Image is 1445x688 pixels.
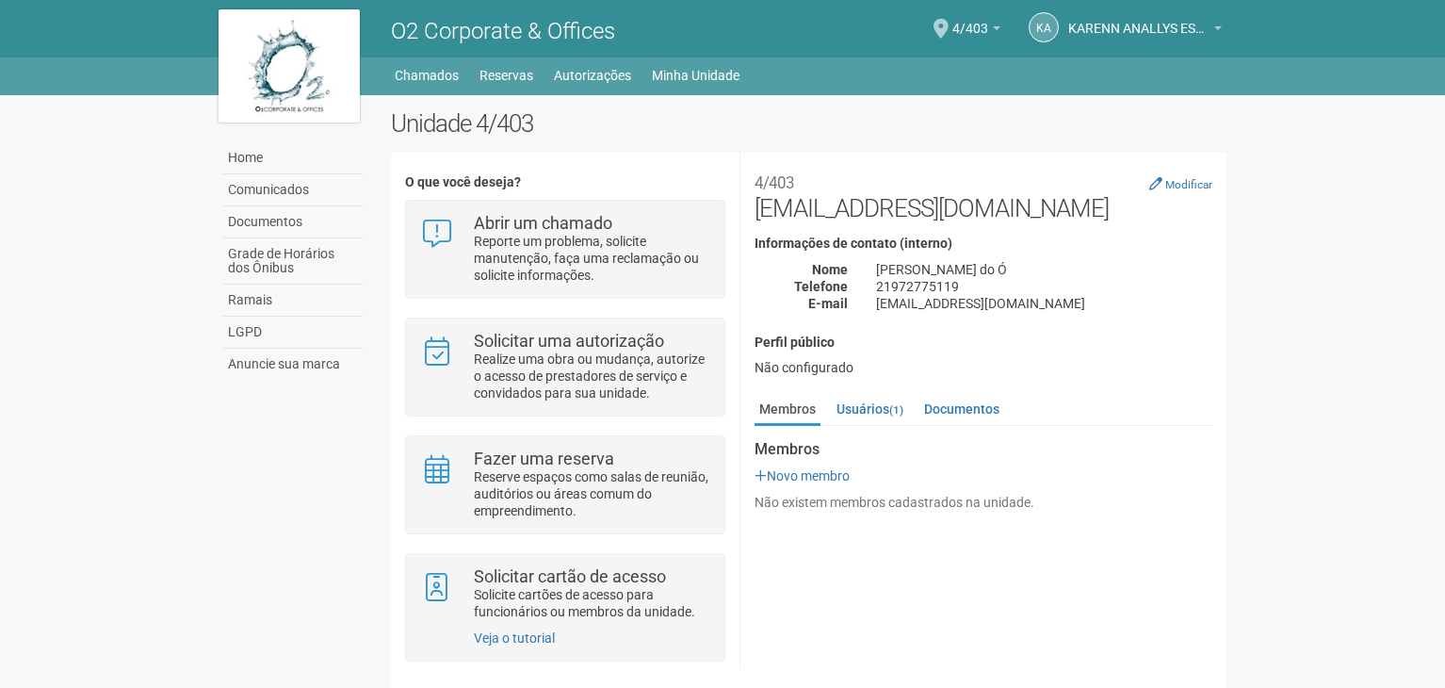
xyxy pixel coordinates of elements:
a: 4/403 [952,24,1000,39]
strong: Solicitar uma autorização [474,331,664,351]
strong: Solicitar cartão de acesso [474,566,666,586]
div: 21972775119 [862,278,1226,295]
strong: Telefone [794,279,848,294]
div: [EMAIL_ADDRESS][DOMAIN_NAME] [862,295,1226,312]
a: Home [223,142,363,174]
a: Documentos [919,395,1004,423]
strong: Fazer uma reserva [474,449,614,468]
p: Realize uma obra ou mudança, autorize o acesso de prestadores de serviço e convidados para sua un... [474,351,710,401]
a: LGPD [223,317,363,349]
a: Abrir um chamado Reporte um problema, solicite manutenção, faça uma reclamação ou solicite inform... [420,215,709,284]
span: 4/403 [952,3,988,36]
h4: O que você deseja? [405,175,724,189]
strong: Membros [755,441,1212,458]
a: Fazer uma reserva Reserve espaços como salas de reunião, auditórios ou áreas comum do empreendime... [420,450,709,519]
a: Autorizações [554,62,631,89]
div: Não existem membros cadastrados na unidade. [755,494,1212,511]
a: Membros [755,395,820,426]
p: Solicite cartões de acesso para funcionários ou membros da unidade. [474,586,710,620]
a: Grade de Horários dos Ônibus [223,238,363,285]
a: KA [1029,12,1059,42]
h4: Informações de contato (interno) [755,237,1212,251]
a: Usuários(1) [832,395,908,423]
small: 4/403 [755,173,794,192]
strong: Abrir um chamado [474,213,612,233]
small: Modificar [1165,178,1212,191]
a: Novo membro [755,468,850,483]
span: KARENN ANALLYS ESTELLA [1068,3,1210,36]
a: Ramais [223,285,363,317]
a: Solicitar cartão de acesso Solicite cartões de acesso para funcionários ou membros da unidade. [420,568,709,620]
strong: E-mail [808,296,848,311]
a: Anuncie sua marca [223,349,363,380]
div: [PERSON_NAME] do Ó [862,261,1226,278]
small: (1) [889,403,903,417]
h2: [EMAIL_ADDRESS][DOMAIN_NAME] [755,166,1212,222]
a: Documentos [223,206,363,238]
span: O2 Corporate & Offices [391,18,615,44]
div: Não configurado [755,359,1212,376]
a: KARENN ANALLYS ESTELLA [1068,24,1222,39]
a: Chamados [395,62,459,89]
p: Reporte um problema, solicite manutenção, faça uma reclamação ou solicite informações. [474,233,710,284]
a: Minha Unidade [652,62,739,89]
a: Comunicados [223,174,363,206]
img: logo.jpg [219,9,360,123]
h2: Unidade 4/403 [391,109,1226,138]
strong: Nome [812,262,848,277]
a: Veja o tutorial [474,631,555,646]
p: Reserve espaços como salas de reunião, auditórios ou áreas comum do empreendimento. [474,468,710,519]
a: Solicitar uma autorização Realize uma obra ou mudança, autorize o acesso de prestadores de serviç... [420,333,709,401]
h4: Perfil público [755,336,1212,350]
a: Reservas [479,62,533,89]
a: Modificar [1149,176,1212,191]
